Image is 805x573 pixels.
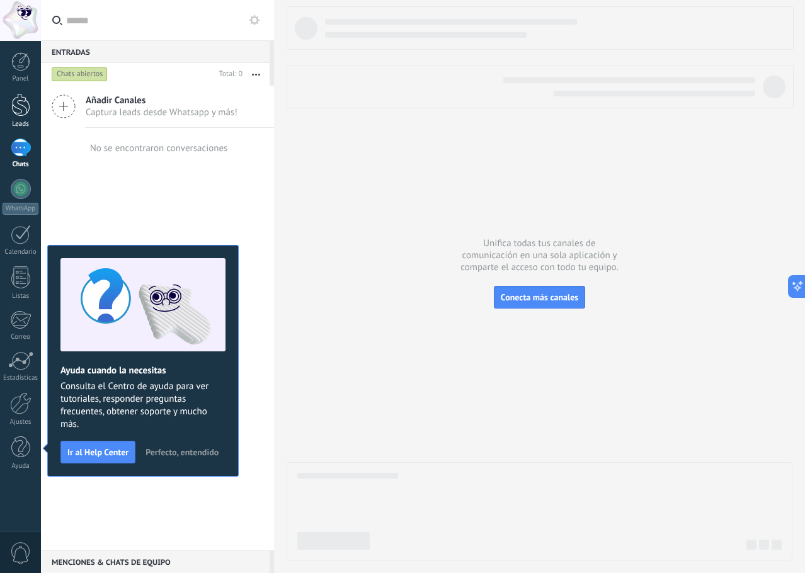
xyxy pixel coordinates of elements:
[3,75,39,83] div: Panel
[146,448,219,457] span: Perfecto, entendido
[3,374,39,382] div: Estadísticas
[3,333,39,341] div: Correo
[41,550,270,573] div: Menciones & Chats de equipo
[60,441,135,463] button: Ir al Help Center
[3,203,38,215] div: WhatsApp
[3,462,39,470] div: Ayuda
[41,40,270,63] div: Entradas
[3,418,39,426] div: Ajustes
[86,94,237,106] span: Añadir Canales
[3,292,39,300] div: Listas
[3,120,39,128] div: Leads
[494,286,585,309] button: Conecta más canales
[90,142,228,154] div: No se encontraron conversaciones
[140,443,224,462] button: Perfecto, entendido
[214,68,243,81] div: Total: 0
[3,161,39,169] div: Chats
[60,365,226,377] h2: Ayuda cuando la necesitas
[52,67,108,82] div: Chats abiertos
[86,106,237,118] span: Captura leads desde Whatsapp y más!
[3,248,39,256] div: Calendario
[501,292,578,303] span: Conecta más canales
[67,448,128,457] span: Ir al Help Center
[60,380,226,431] span: Consulta el Centro de ayuda para ver tutoriales, responder preguntas frecuentes, obtener soporte ...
